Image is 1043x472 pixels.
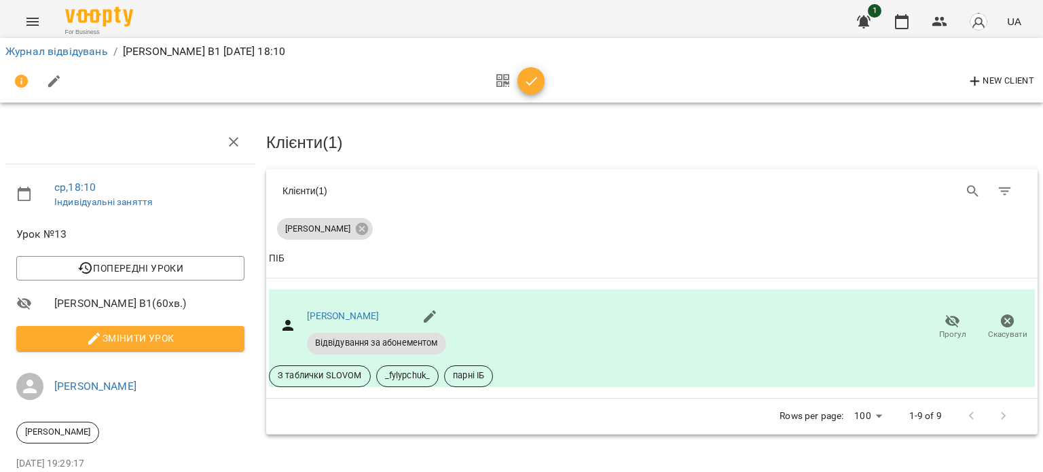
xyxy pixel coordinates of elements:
[65,7,133,26] img: Voopty Logo
[16,5,49,38] button: Menu
[27,330,234,346] span: Змінити урок
[909,410,942,423] p: 1-9 of 9
[849,406,887,426] div: 100
[16,226,244,242] span: Урок №13
[16,256,244,280] button: Попередні уроки
[1007,14,1021,29] span: UA
[307,310,380,321] a: [PERSON_NAME]
[65,28,133,37] span: For Business
[989,175,1021,208] button: Фільтр
[5,45,108,58] a: Журнал відвідувань
[54,181,96,194] a: ср , 18:10
[269,251,285,267] div: Sort
[266,134,1038,151] h3: Клієнти ( 1 )
[964,71,1038,92] button: New Client
[307,337,446,349] span: Відвідування за абонементом
[5,43,1038,60] nav: breadcrumb
[16,326,244,350] button: Змінити урок
[27,260,234,276] span: Попередні уроки
[377,369,439,382] span: _fylypchuk_
[445,369,492,382] span: парні ІБ
[969,12,988,31] img: avatar_s.png
[123,43,285,60] p: [PERSON_NAME] В1 [DATE] 18:10
[967,73,1034,90] span: New Client
[277,223,359,235] span: [PERSON_NAME]
[16,457,244,471] p: [DATE] 19:29:17
[988,329,1027,340] span: Скасувати
[54,380,136,393] a: [PERSON_NAME]
[269,251,285,267] div: ПІБ
[939,329,966,340] span: Прогул
[54,196,153,207] a: Індивідуальні заняття
[270,369,370,382] span: З таблички SLOVOM
[266,169,1038,213] div: Table Toolbar
[780,410,843,423] p: Rows per page:
[277,218,373,240] div: [PERSON_NAME]
[282,184,642,198] div: Клієнти ( 1 )
[925,308,980,346] button: Прогул
[957,175,989,208] button: Search
[1002,9,1027,34] button: UA
[113,43,117,60] li: /
[54,295,244,312] span: [PERSON_NAME] В1 ( 60 хв. )
[17,426,98,438] span: [PERSON_NAME]
[868,4,881,18] span: 1
[269,251,1035,267] span: ПІБ
[980,308,1035,346] button: Скасувати
[16,422,99,443] div: [PERSON_NAME]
